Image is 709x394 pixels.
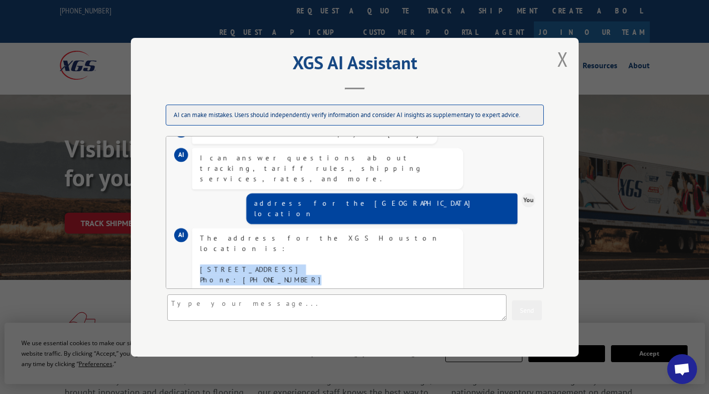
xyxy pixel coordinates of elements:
[521,193,535,207] div: You
[200,152,455,184] div: I can answer questions about tracking, tariff rules, shipping services, rates, and more.
[156,56,554,75] h2: XGS AI Assistant
[200,233,455,316] div: The address for the XGS Houston location is: [STREET_ADDRESS] Phone: [PHONE_NUMBER] Let me know i...
[554,45,571,73] button: Close modal
[512,300,542,320] button: Send
[166,105,544,126] div: AI can make mistakes. Users should independently verify information and consider AI insights as s...
[254,198,509,219] div: address for the [GEOGRAPHIC_DATA] location
[174,228,188,242] div: AI
[200,128,429,138] div: Hello! How can I help you [DATE]?
[174,147,188,161] div: AI
[174,123,188,137] div: AI
[667,354,697,384] a: Open chat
